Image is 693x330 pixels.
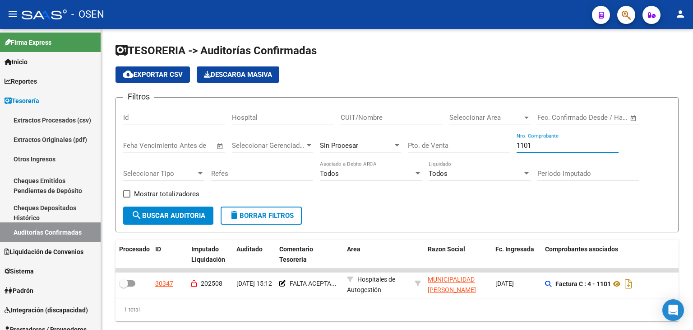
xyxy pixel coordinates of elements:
[131,210,142,221] mat-icon: search
[152,240,188,269] datatable-header-cell: ID
[5,57,28,67] span: Inicio
[155,278,173,289] div: 30347
[123,69,134,80] mat-icon: cloud_download
[233,240,276,269] datatable-header-cell: Auditado
[5,305,88,315] span: Integración (discapacidad)
[343,240,411,269] datatable-header-cell: Area
[229,212,294,220] span: Borrar Filtros
[5,247,83,257] span: Liquidación de Convenios
[582,113,626,122] input: Fecha fin
[449,113,522,122] span: Seleccionar Area
[545,245,618,253] span: Comprobantes asociados
[492,240,541,269] datatable-header-cell: Fc. Ingresada
[7,9,18,19] mat-icon: menu
[115,240,152,269] datatable-header-cell: Procesado
[290,280,337,287] span: FALTA ACEPTA...
[5,76,37,86] span: Reportes
[276,240,343,269] datatable-header-cell: Comentario Tesoreria
[662,299,684,321] div: Open Intercom Messenger
[115,66,190,83] button: Exportar CSV
[347,245,360,253] span: Area
[495,245,534,253] span: Fc. Ingresada
[123,90,154,103] h3: Filtros
[123,170,196,178] span: Seleccionar Tipo
[429,170,448,178] span: Todos
[188,240,233,269] datatable-header-cell: Imputado Liquidación
[236,245,263,253] span: Auditado
[541,240,677,269] datatable-header-cell: Comprobantes asociados
[115,298,679,321] div: 1 total
[123,71,183,79] span: Exportar CSV
[71,5,104,24] span: - OSEN
[134,189,199,199] span: Mostrar totalizadores
[131,212,205,220] span: Buscar Auditoria
[197,66,279,83] app-download-masive: Descarga masiva de comprobantes (adjuntos)
[119,245,150,253] span: Procesado
[201,280,222,287] span: 202508
[675,9,686,19] mat-icon: person
[191,245,225,263] span: Imputado Liquidación
[623,277,634,291] i: Descargar documento
[221,207,302,225] button: Borrar Filtros
[229,210,240,221] mat-icon: delete
[197,66,279,83] button: Descarga Masiva
[628,113,639,123] button: Open calendar
[428,276,489,304] span: MUNICIPALIDAD [PERSON_NAME][GEOGRAPHIC_DATA]
[428,245,465,253] span: Razon Social
[5,266,34,276] span: Sistema
[5,286,33,296] span: Padrón
[155,245,161,253] span: ID
[279,245,313,263] span: Comentario Tesoreria
[232,141,305,150] span: Seleccionar Gerenciador
[537,113,574,122] input: Fecha inicio
[428,274,488,293] div: - 30999065801
[320,170,339,178] span: Todos
[236,280,272,287] span: [DATE] 15:12
[115,44,317,57] span: TESORERIA -> Auditorías Confirmadas
[347,276,395,293] span: Hospitales de Autogestión
[555,280,611,288] strong: Factura C : 4 - 1101
[320,141,358,150] span: Sin Procesar
[5,96,39,106] span: Tesorería
[123,207,213,225] button: Buscar Auditoria
[424,240,492,269] datatable-header-cell: Razon Social
[215,141,226,151] button: Open calendar
[5,38,51,47] span: Firma Express
[204,71,272,79] span: Descarga Masiva
[495,280,514,287] span: [DATE]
